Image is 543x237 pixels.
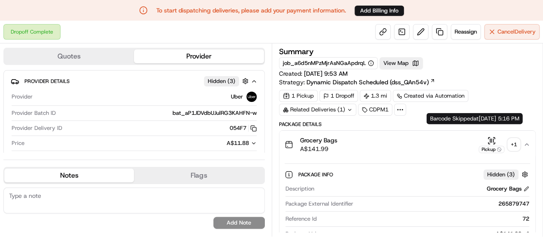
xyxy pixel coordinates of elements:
[279,90,318,102] div: 1 Pickup
[355,5,404,16] a: Add Billing Info
[285,185,314,193] span: Description
[358,104,392,116] div: CDPM1
[357,200,530,208] div: 265879747
[134,49,264,63] button: Provider
[483,169,530,180] button: Hidden (3)
[279,131,536,158] button: Grocery BagsA$141.99Pickup+1
[360,90,391,102] div: 1.3 mi
[230,124,257,132] button: 054F7
[455,28,477,36] span: Reassign
[12,109,56,117] span: Provider Batch ID
[246,92,257,102] img: uber-new-logo.jpeg
[393,90,468,102] a: Created via Automation
[487,185,529,193] div: Grocery Bags
[279,104,356,116] div: Related Deliveries (1)
[479,146,504,153] div: Pickup
[479,136,520,153] button: Pickup+1
[451,24,481,40] button: Reassign
[231,93,243,101] span: Uber
[204,76,251,86] button: Hidden (3)
[285,200,353,208] span: Package External Identifier
[11,74,258,88] button: Provider DetailsHidden (3)
[24,78,70,85] span: Provider Details
[426,113,522,124] div: Barcode Skipped
[497,28,536,36] span: Cancel Delivery
[355,6,404,16] button: Add Billing Info
[4,169,134,182] button: Notes
[12,124,62,132] span: Provider Delivery ID
[298,171,335,178] span: Package Info
[306,78,429,86] span: Dynamic Dispatch Scheduled (dss_QAn54v)
[304,70,348,77] span: [DATE] 9:53 AM
[379,57,423,69] button: View Map
[279,121,536,128] div: Package Details
[283,59,374,67] button: job_a6d5nMPzMjrAsNGaApdrqL
[487,171,515,179] span: Hidden ( 3 )
[4,49,134,63] button: Quotes
[208,77,235,85] span: Hidden ( 3 )
[12,139,24,147] span: Price
[279,48,314,55] h3: Summary
[300,136,337,145] span: Grocery Bags
[181,139,257,147] button: A$11.88
[12,93,33,101] span: Provider
[156,6,346,15] p: To start dispatching deliveries, please add your payment information.
[134,169,264,182] button: Flags
[508,139,520,151] div: + 1
[227,139,249,147] span: A$11.88
[285,215,317,223] span: Reference Id
[279,69,348,78] span: Created:
[279,78,435,86] div: Strategy:
[173,109,257,117] span: bat_aP1JDVdbUJulRG3KAHFN-w
[320,215,530,223] div: 72
[484,24,540,40] button: CancelDelivery
[479,136,504,153] button: Pickup
[319,90,358,102] div: 1 Dropoff
[473,115,519,122] span: at [DATE] 5:16 PM
[300,145,337,153] span: A$141.99
[306,78,435,86] a: Dynamic Dispatch Scheduled (dss_QAn54v)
